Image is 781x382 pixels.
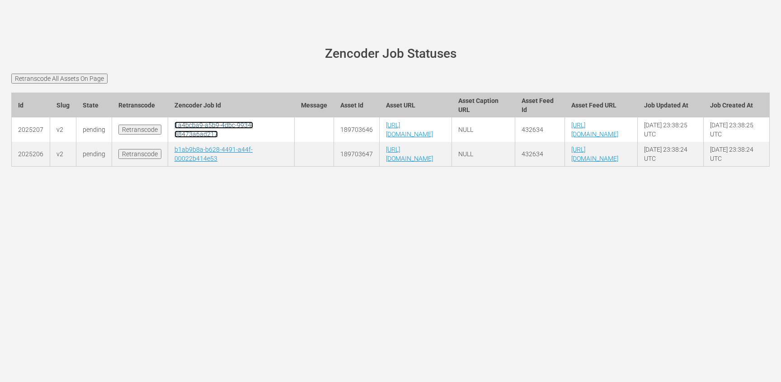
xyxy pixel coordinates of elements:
[11,74,108,84] input: Retranscode All Assets On Page
[174,146,253,162] a: b1ab9b8a-b628-4491-a44f-00022b414e53
[174,121,253,138] a: 1a4bcba9-a5b9-4dbc-9934-38473a6ad217
[515,142,565,167] td: 432634
[703,117,769,142] td: [DATE] 23:38:25 UTC
[118,125,161,135] input: Retranscode
[571,121,618,138] a: [URL][DOMAIN_NAME]
[571,146,618,162] a: [URL][DOMAIN_NAME]
[334,117,379,142] td: 189703646
[294,93,334,117] th: Message
[452,142,515,167] td: NULL
[12,117,50,142] td: 2025207
[12,93,50,117] th: Id
[118,149,161,159] input: Retranscode
[76,117,112,142] td: pending
[334,142,379,167] td: 189703647
[334,93,379,117] th: Asset Id
[386,146,433,162] a: [URL][DOMAIN_NAME]
[565,93,638,117] th: Asset Feed URL
[379,93,452,117] th: Asset URL
[24,47,757,61] h1: Zencoder Job Statuses
[76,142,112,167] td: pending
[452,117,515,142] td: NULL
[386,121,433,138] a: [URL][DOMAIN_NAME]
[452,93,515,117] th: Asset Caption URL
[703,93,769,117] th: Job Created At
[76,93,112,117] th: State
[112,93,168,117] th: Retranscode
[168,93,295,117] th: Zencoder Job Id
[50,142,76,167] td: v2
[637,142,703,167] td: [DATE] 23:38:24 UTC
[515,117,565,142] td: 432634
[637,117,703,142] td: [DATE] 23:38:25 UTC
[50,93,76,117] th: Slug
[637,93,703,117] th: Job Updated At
[515,93,565,117] th: Asset Feed Id
[703,142,769,167] td: [DATE] 23:38:24 UTC
[12,142,50,167] td: 2025206
[50,117,76,142] td: v2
